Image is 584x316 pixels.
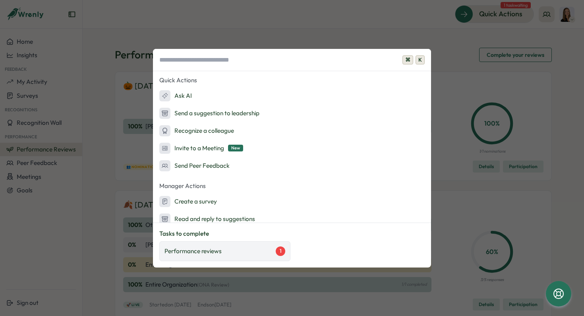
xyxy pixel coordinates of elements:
[153,74,431,86] p: Quick Actions
[153,211,431,227] button: Read and reply to suggestions
[276,246,285,256] div: 1
[228,145,243,151] span: New
[416,55,425,65] span: K
[153,180,431,192] p: Manager Actions
[164,247,222,256] p: Performance reviews
[153,158,431,174] button: Send Peer Feedback
[159,125,234,136] div: Recognize a colleague
[153,140,431,156] button: Invite to a MeetingNew
[159,229,425,238] p: Tasks to complete
[159,143,243,154] div: Invite to a Meeting
[402,55,413,65] span: ⌘
[159,90,192,101] div: Ask AI
[159,108,259,119] div: Send a suggestion to leadership
[159,196,217,207] div: Create a survey
[153,88,431,104] button: Ask AI
[153,123,431,139] button: Recognize a colleague
[159,160,230,171] div: Send Peer Feedback
[153,194,431,209] button: Create a survey
[159,213,255,225] div: Read and reply to suggestions
[153,105,431,121] button: Send a suggestion to leadership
